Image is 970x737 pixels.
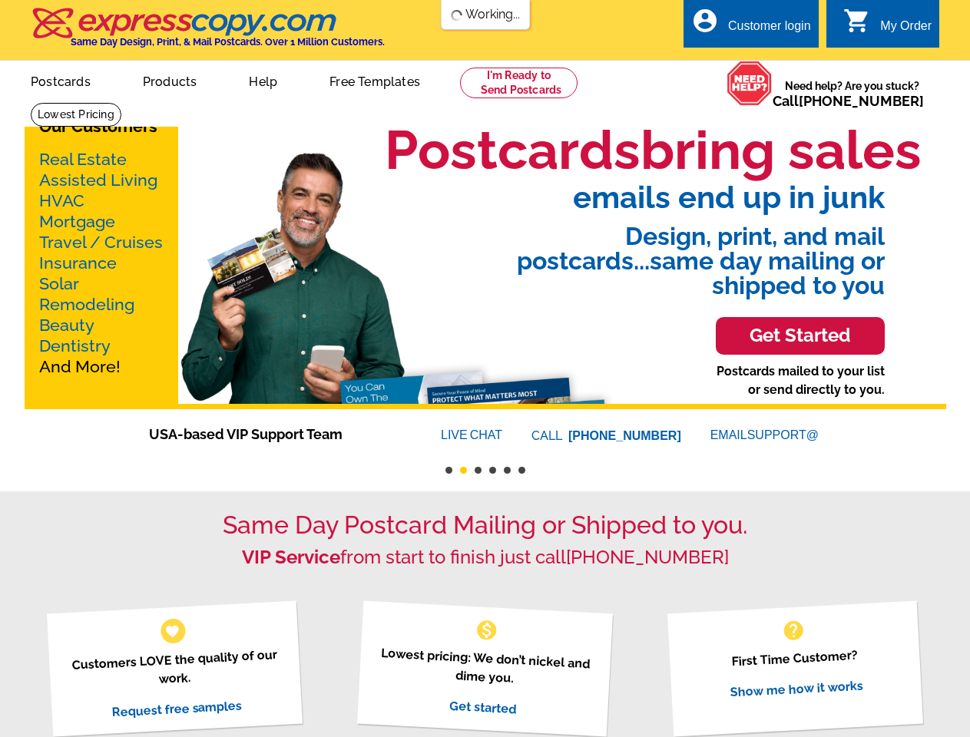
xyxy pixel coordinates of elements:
[39,170,157,190] a: Assisted Living
[728,19,811,41] div: Customer login
[716,298,885,362] a: Get Started
[31,547,939,569] h2: from start to finish just call
[475,618,499,643] span: monetization_on
[735,325,866,347] h3: Get Started
[6,62,115,98] a: Postcards
[730,678,863,699] a: Show me how it works
[149,424,395,445] span: USA-based VIP Support Team
[39,191,84,210] a: HVAC
[348,182,885,213] span: emails end up in junk
[773,93,924,109] span: Call
[305,62,445,98] a: Free Templates
[224,62,302,98] a: Help
[843,17,932,36] a: shopping_cart My Order
[164,623,180,639] span: favorite
[39,212,115,231] a: Mortgage
[691,7,719,35] i: account_circle
[118,62,222,98] a: Products
[531,427,564,445] font: CALL
[710,428,821,441] a: EMAILSUPPORT@
[31,18,385,48] a: Same Day Design, Print, & Mail Postcards. Over 1 Million Customers.
[111,698,243,719] a: Request free samples
[504,467,511,474] button: 5 of 6
[39,150,127,169] a: Real Estate
[376,643,594,692] p: Lowest pricing: We don’t nickel and dime you.
[441,426,470,445] font: LIVE
[39,274,79,293] a: Solar
[450,9,462,21] img: loading...
[747,426,821,445] font: SUPPORT@
[518,467,525,474] button: 6 of 6
[66,645,283,693] p: Customers LOVE the quality of our work.
[773,78,932,109] span: Need help? Are you stuck?
[717,362,885,399] p: Postcards mailed to your list or send directly to you.
[39,295,134,314] a: Remodeling
[242,546,340,568] strong: VIP Service
[687,643,903,673] p: First Time Customer?
[691,17,811,36] a: account_circle Customer login
[781,618,806,643] span: help
[39,336,111,355] a: Dentistry
[441,428,502,441] a: LIVECHAT
[489,467,496,474] button: 4 of 6
[568,429,681,442] a: [PHONE_NUMBER]
[799,93,924,109] a: [PHONE_NUMBER]
[449,698,517,716] a: Get started
[445,467,452,474] button: 1 of 6
[843,7,871,35] i: shopping_cart
[348,213,885,298] span: Design, print, and mail postcards...same day mailing or shipped to you
[39,233,163,252] a: Travel / Cruises
[71,36,385,48] h4: Same Day Design, Print, & Mail Postcards. Over 1 Million Customers.
[566,546,729,568] a: [PHONE_NUMBER]
[39,149,164,377] p: And More!
[31,511,939,540] h1: Same Day Postcard Mailing or Shipped to you.
[727,61,773,106] img: help
[39,253,117,273] a: Insurance
[460,467,467,474] button: 2 of 6
[39,316,94,335] a: Beauty
[475,467,482,474] button: 3 of 6
[880,19,932,41] div: My Order
[385,117,922,182] h1: Postcards bring sales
